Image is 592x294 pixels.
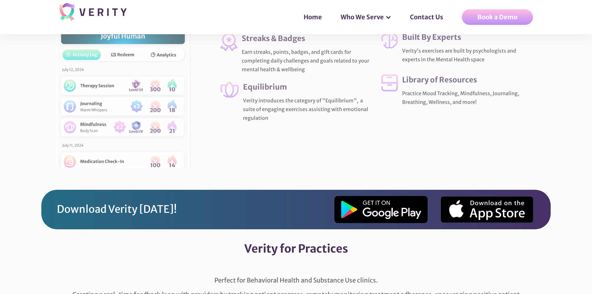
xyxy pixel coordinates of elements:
[402,46,533,64] div: Verity's exercises are built by psychologists and experts in the Mental Health space
[402,32,461,43] div: Built By Experts
[57,203,177,216] div: Download Verity [DATE]!
[462,9,533,25] a: Book a Demo
[397,2,462,33] div: Contact Us
[242,48,372,74] div: Earn streaks, points, badges, and gift cards for completing daily challenges and goals related to...
[334,8,397,26] div: Who We Serve
[402,89,533,106] div: Practice Mood Tracking, Mindfulness, Journaling, Breathing, Wellness, and more!
[477,13,517,21] div: Book a Demo
[404,8,456,26] a: Contact Us
[297,8,334,26] a: Home
[242,33,305,44] div: Streaks & Badges
[243,82,287,92] div: Equilibrium
[402,74,477,85] div: Library of Resources
[341,14,384,20] div: Who We Serve
[243,96,372,122] div: Verity introduces the category of "Equilibrium", a suite of engaging exercises assisting with emo...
